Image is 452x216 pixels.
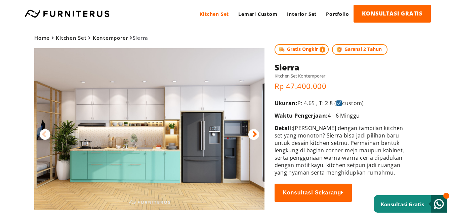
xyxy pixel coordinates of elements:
[195,5,234,23] a: Kitchen Set
[354,5,431,23] a: KONSULTASI GRATIS
[56,34,86,41] a: Kitchen Set
[275,99,409,107] p: P: 4.65 , T: 2.8 ( custom)
[275,62,409,73] h1: Sierra
[336,100,342,106] img: ☑
[275,124,409,176] p: [PERSON_NAME] dengan tampilan kitchen set yang monoton? Sierra bisa jadi pilihan baru untuk desai...
[34,34,148,41] span: Sierra
[278,46,285,53] img: shipping.jpg
[275,184,352,202] button: Konsultasi Sekarang
[381,201,424,208] small: Konsultasi Gratis
[93,34,128,41] a: Kontemporer
[332,44,387,55] span: Garansi 2 Tahun
[282,5,322,23] a: Interior Set
[335,46,343,53] img: protect.png
[320,46,326,53] img: info-colored.png
[275,99,297,107] span: Ukuran:
[234,5,282,23] a: Lemari Custom
[321,5,354,23] a: Portfolio
[275,73,409,79] h5: Kitchen Set Kontemporer
[34,34,50,41] a: Home
[275,112,409,119] p: 4 - 6 Minggu
[275,124,293,132] span: Detail:
[374,195,447,213] a: Konsultasi Gratis
[275,44,329,55] span: Gratis Ongkir
[275,112,328,119] span: Waktu Pengerjaan:
[275,81,409,91] p: Rp 47.400.000
[34,48,264,210] img: Sierra Kitchen Set Kontemporer by Furniterus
